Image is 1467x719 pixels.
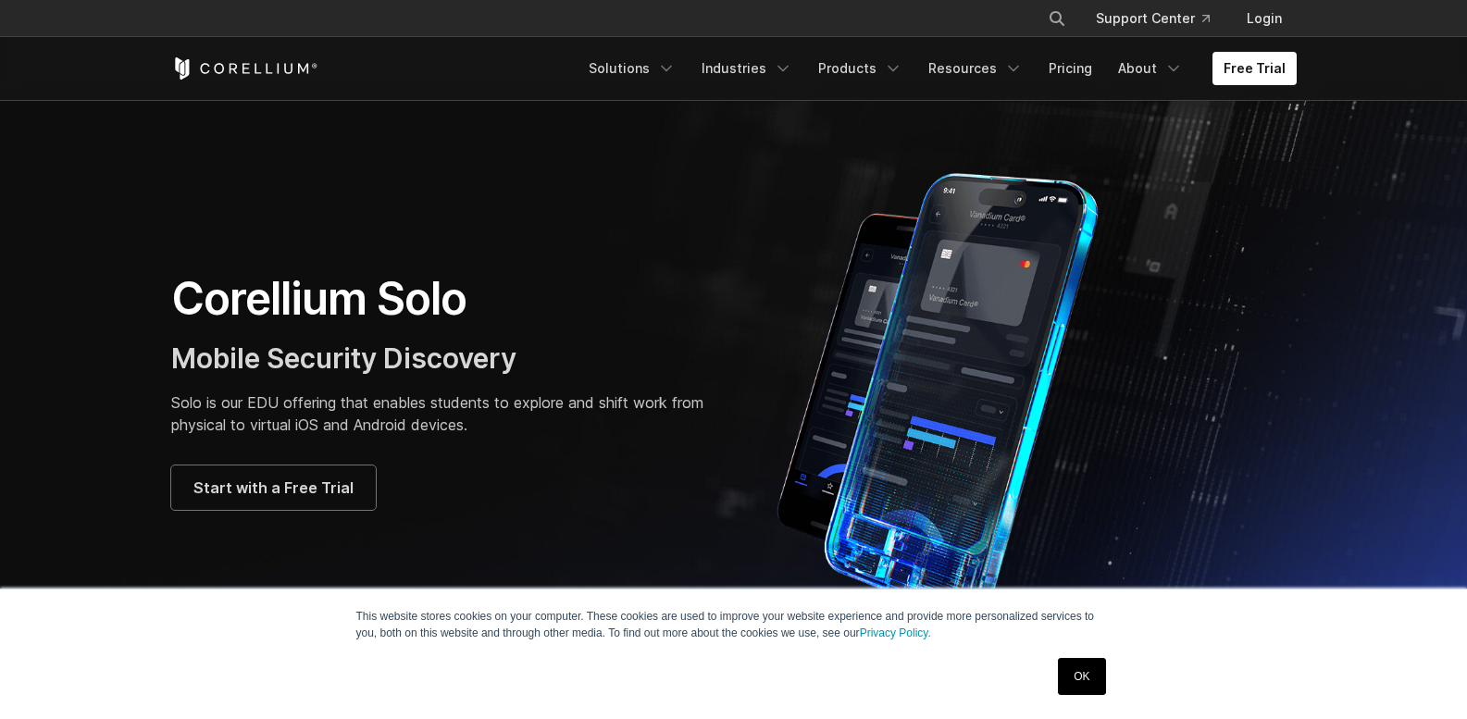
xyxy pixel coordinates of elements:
a: Corellium Home [171,57,318,80]
a: Privacy Policy. [860,626,931,639]
p: Solo is our EDU offering that enables students to explore and shift work from physical to virtual... [171,391,715,436]
h1: Corellium Solo [171,271,715,327]
a: Pricing [1038,52,1103,85]
span: Start with a Free Trial [193,477,354,499]
a: OK [1058,658,1105,695]
span: Mobile Security Discovery [171,341,516,375]
a: Solutions [578,52,687,85]
img: Corellium Solo for mobile app security solutions [752,159,1150,622]
div: Navigation Menu [1026,2,1297,35]
a: Resources [917,52,1034,85]
a: Free Trial [1212,52,1297,85]
a: Support Center [1081,2,1225,35]
button: Search [1040,2,1074,35]
a: Login [1232,2,1297,35]
div: Navigation Menu [578,52,1297,85]
a: Products [807,52,914,85]
a: About [1107,52,1194,85]
a: Industries [690,52,803,85]
p: This website stores cookies on your computer. These cookies are used to improve your website expe... [356,608,1112,641]
a: Start with a Free Trial [171,465,376,510]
